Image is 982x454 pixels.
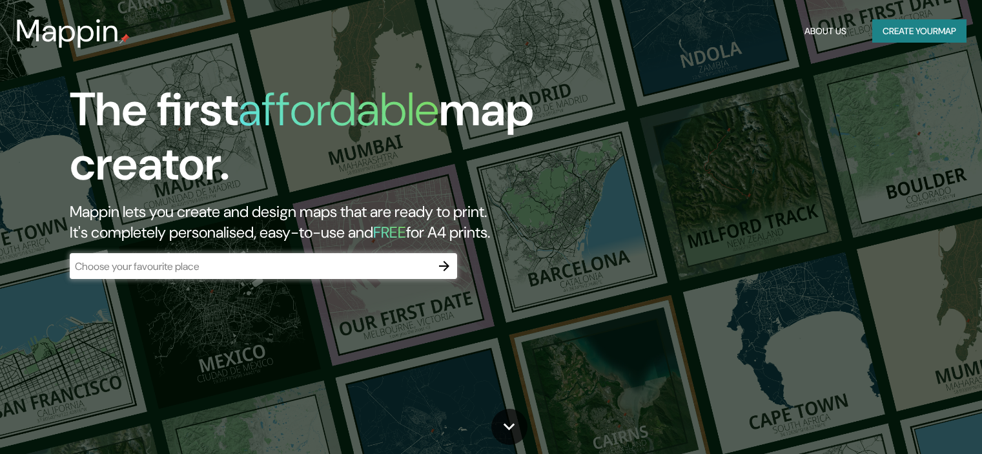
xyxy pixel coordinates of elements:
h3: Mappin [15,13,119,49]
h2: Mappin lets you create and design maps that are ready to print. It's completely personalised, eas... [70,201,561,243]
input: Choose your favourite place [70,259,431,274]
h1: The first map creator. [70,83,561,201]
h5: FREE [373,222,406,242]
button: Create yourmap [872,19,967,43]
img: mappin-pin [119,34,130,44]
h1: affordable [238,79,439,139]
button: About Us [799,19,852,43]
